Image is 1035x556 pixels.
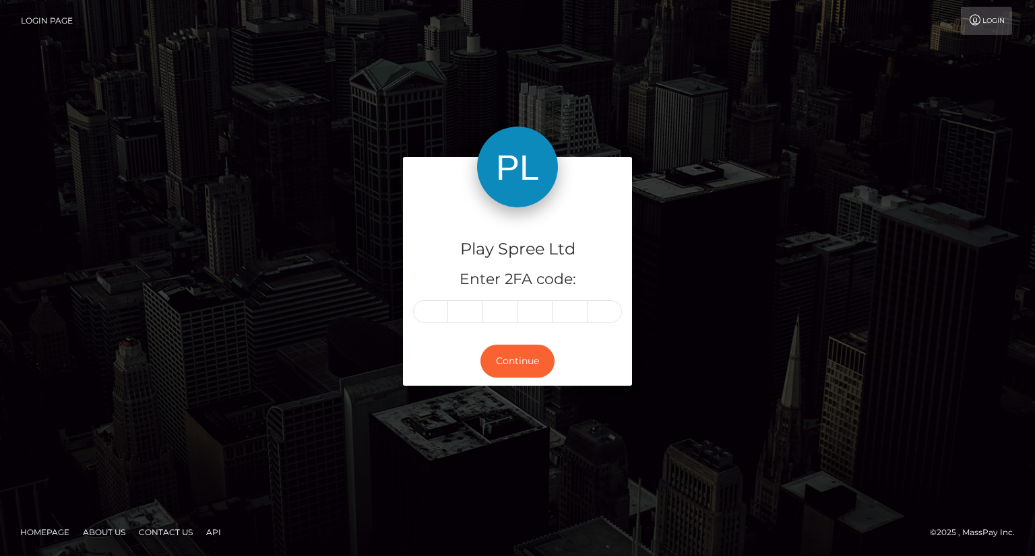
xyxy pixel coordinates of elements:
a: Homepage [15,522,75,543]
h5: Enter 2FA code: [413,269,622,290]
button: Continue [480,345,555,378]
h4: Play Spree Ltd [413,238,622,261]
a: API [201,522,226,543]
div: © 2025 , MassPay Inc. [930,525,1025,540]
img: Play Spree Ltd [477,127,558,207]
a: About Us [77,522,131,543]
a: Login Page [21,7,73,35]
a: Contact Us [133,522,198,543]
a: Login [961,7,1012,35]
